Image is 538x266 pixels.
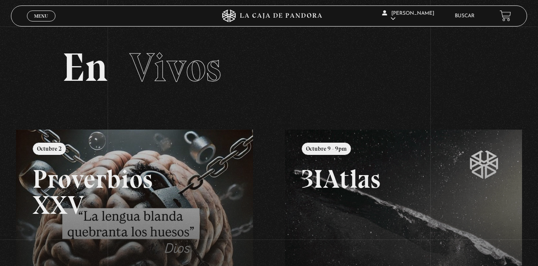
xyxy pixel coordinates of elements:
span: Vivos [129,43,221,91]
span: Menu [34,13,48,19]
span: [PERSON_NAME] [382,11,434,21]
a: Buscar [455,13,475,19]
h2: En [62,48,475,88]
a: View your shopping cart [500,10,511,21]
span: Cerrar [32,20,51,26]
